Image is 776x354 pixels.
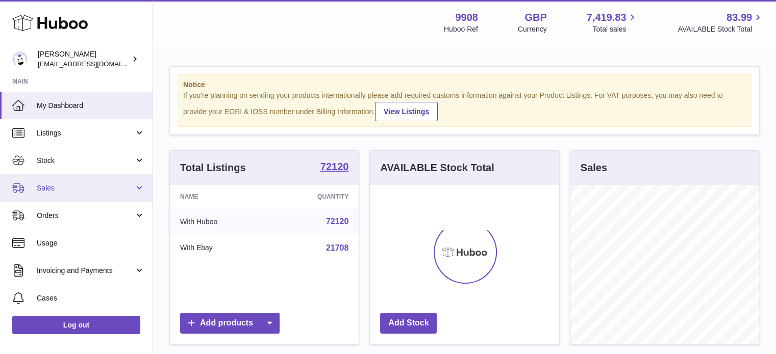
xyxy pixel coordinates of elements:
[678,11,764,34] a: 83.99 AVAILABLE Stock Total
[727,11,752,24] span: 83.99
[37,183,134,193] span: Sales
[581,161,607,175] h3: Sales
[37,128,134,138] span: Listings
[269,185,359,208] th: Quantity
[38,60,150,68] span: [EMAIL_ADDRESS][DOMAIN_NAME]
[455,11,478,24] strong: 9908
[592,24,638,34] span: Total sales
[170,208,269,235] td: With Huboo
[320,161,349,174] a: 72120
[37,238,145,248] span: Usage
[170,235,269,261] td: With Ebay
[38,49,130,69] div: [PERSON_NAME]
[587,11,638,34] a: 7,419.83 Total sales
[326,217,349,226] a: 72120
[37,293,145,303] span: Cases
[37,211,134,221] span: Orders
[183,80,746,90] strong: Notice
[180,161,246,175] h3: Total Listings
[37,156,134,166] span: Stock
[12,316,140,334] a: Log out
[380,161,494,175] h3: AVAILABLE Stock Total
[524,11,546,24] strong: GBP
[375,102,438,121] a: View Listings
[37,266,134,276] span: Invoicing and Payments
[183,91,746,121] div: If you're planning on sending your products internationally please add required customs informati...
[326,243,349,252] a: 21708
[587,11,627,24] span: 7,419.83
[170,185,269,208] th: Name
[320,161,349,172] strong: 72120
[518,24,547,34] div: Currency
[12,51,28,67] img: internalAdmin-9908@internal.huboo.com
[444,24,478,34] div: Huboo Ref
[180,313,280,334] a: Add products
[37,101,145,111] span: My Dashboard
[678,24,764,34] span: AVAILABLE Stock Total
[380,313,437,334] a: Add Stock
